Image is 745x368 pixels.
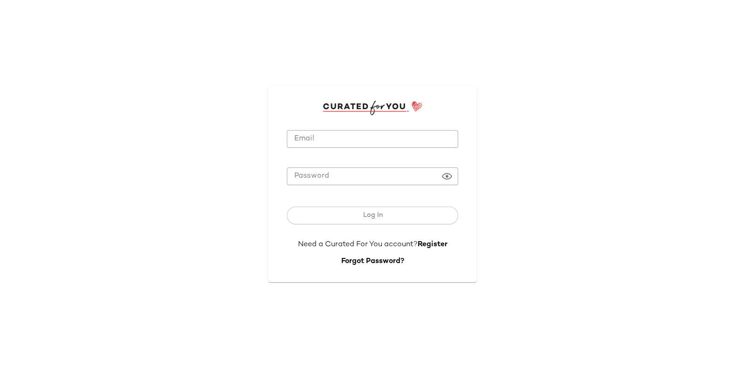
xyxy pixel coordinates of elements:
[287,207,458,224] button: Log In
[418,241,447,249] a: Register
[298,241,418,249] span: Need a Curated For You account?
[341,257,404,265] a: Forgot Password?
[323,101,423,115] img: cfy_login_logo.DGdB1djN.svg
[362,212,382,219] span: Log In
